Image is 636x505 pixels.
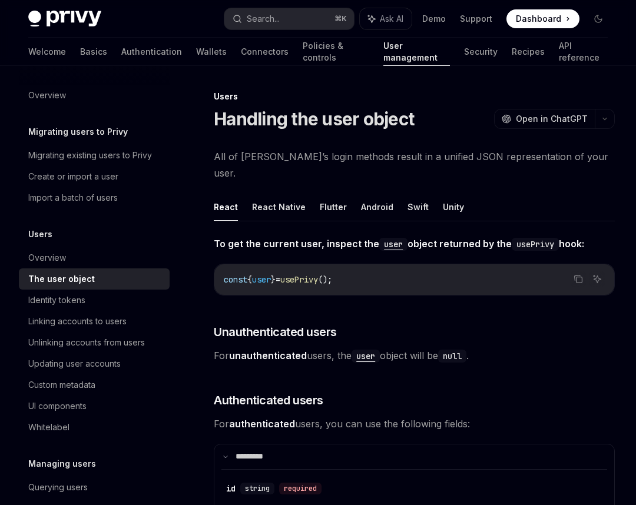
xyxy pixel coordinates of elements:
a: Policies & controls [303,38,369,66]
div: id [226,483,236,494]
a: Basics [80,38,107,66]
button: React [214,193,238,221]
div: The user object [28,272,95,286]
div: UI components [28,399,87,413]
a: user [379,238,408,250]
div: Unlinking accounts from users [28,335,145,350]
span: usePrivy [280,274,318,285]
div: Search... [247,12,280,26]
button: Search...⌘K [224,8,353,29]
a: Security [464,38,498,66]
span: Unauthenticated users [214,324,337,340]
div: Migrating existing users to Privy [28,148,152,162]
div: Overview [28,251,66,265]
h1: Handling the user object [214,108,414,129]
div: Linking accounts to users [28,314,127,328]
a: Recipes [512,38,545,66]
span: string [245,484,270,493]
a: Create or import a user [19,166,170,187]
button: Ask AI [589,271,605,287]
button: Unity [443,193,464,221]
span: (); [318,274,332,285]
span: All of [PERSON_NAME]’s login methods result in a unified JSON representation of your user. [214,148,615,181]
span: ⌘ K [334,14,347,24]
a: Welcome [28,38,66,66]
a: user [352,350,380,361]
button: Flutter [320,193,347,221]
div: Create or import a user [28,170,118,184]
button: Swift [408,193,429,221]
a: Wallets [196,38,227,66]
a: Demo [422,13,446,25]
h5: Managing users [28,457,96,471]
div: Users [214,91,615,102]
a: User management [383,38,450,66]
button: Ask AI [360,8,412,29]
span: Dashboard [516,13,561,25]
div: Custom metadata [28,378,95,392]
strong: authenticated [229,418,295,430]
div: Updating user accounts [28,357,121,371]
button: Android [361,193,393,221]
h5: Users [28,227,52,241]
a: Migrating existing users to Privy [19,145,170,166]
a: Whitelabel [19,417,170,438]
span: For users, the object will be . [214,347,615,364]
span: = [276,274,280,285]
a: Updating user accounts [19,353,170,374]
button: React Native [252,193,306,221]
code: user [352,350,380,363]
span: For users, you can use the following fields: [214,416,615,432]
button: Copy the contents from the code block [571,271,586,287]
a: Overview [19,85,170,106]
div: Querying users [28,480,88,494]
code: null [438,350,466,363]
a: Custom metadata [19,374,170,396]
span: Open in ChatGPT [516,113,588,125]
a: Authentication [121,38,182,66]
a: Overview [19,247,170,268]
a: Import a batch of users [19,187,170,208]
span: { [247,274,252,285]
a: Dashboard [506,9,579,28]
span: Authenticated users [214,392,323,408]
a: Querying users [19,477,170,498]
span: Ask AI [380,13,403,25]
h5: Migrating users to Privy [28,125,128,139]
a: Identity tokens [19,290,170,311]
span: user [252,274,271,285]
a: Unlinking accounts from users [19,332,170,353]
div: Identity tokens [28,293,85,307]
a: Connectors [241,38,289,66]
code: user [379,238,408,251]
span: const [224,274,247,285]
div: required [279,483,322,494]
img: dark logo [28,11,101,27]
a: The user object [19,268,170,290]
a: Linking accounts to users [19,311,170,332]
a: UI components [19,396,170,417]
div: Overview [28,88,66,102]
a: API reference [559,38,608,66]
div: Import a batch of users [28,191,118,205]
a: Support [460,13,492,25]
button: Open in ChatGPT [494,109,595,129]
button: Toggle dark mode [589,9,608,28]
span: } [271,274,276,285]
strong: To get the current user, inspect the object returned by the hook: [214,238,584,250]
strong: unauthenticated [229,350,307,361]
code: usePrivy [512,238,559,251]
div: Whitelabel [28,420,69,434]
